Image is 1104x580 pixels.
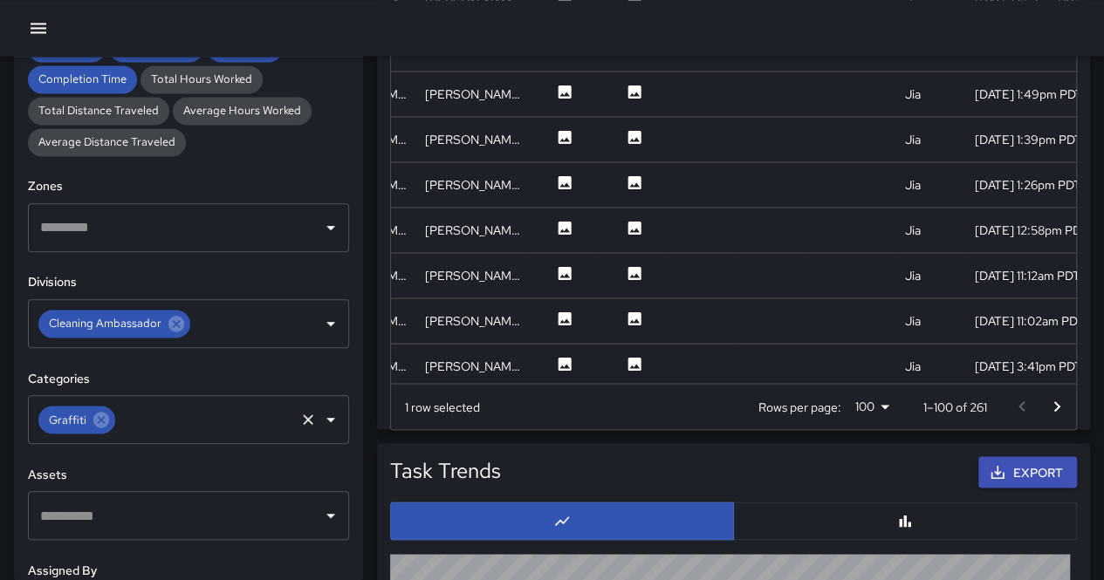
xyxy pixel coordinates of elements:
[28,465,349,484] h6: Assets
[425,357,521,374] div: Joseph Perez
[905,357,921,374] div: Jia
[28,65,137,93] div: Completion Time
[28,561,349,580] h6: Assigned By
[975,266,1080,283] div: 8/28/2025, 11:12am PDT
[425,85,521,102] div: Joseph Perez
[319,215,343,240] button: Open
[28,134,186,149] span: Average Distance Traveled
[28,128,186,156] div: Average Distance Traveled
[905,130,921,147] div: Jia
[173,103,312,118] span: Average Hours Worked
[758,398,841,415] p: Rows per page:
[38,313,172,333] span: Cleaning Ambassador
[28,72,137,86] span: Completion Time
[905,266,921,283] div: Jia
[975,221,1088,238] div: 8/28/2025, 12:58pm PDT
[848,393,895,419] div: 100
[38,406,115,433] div: Graffiti
[173,97,312,125] div: Average Hours Worked
[975,175,1081,193] div: 8/28/2025, 1:26pm PDT
[905,175,921,193] div: Jia
[905,221,921,238] div: Jia
[975,311,1085,329] div: 8/28/2025, 11:02am PDT
[38,409,97,429] span: Graffiti
[319,503,343,528] button: Open
[425,130,521,147] div: Danielle Muro
[38,310,190,338] div: Cleaning Ambassador
[141,72,263,86] span: Total Hours Worked
[425,221,521,238] div: Daniel Cordova
[390,456,501,484] h5: Task Trends
[28,273,349,292] h6: Divisions
[896,512,914,529] svg: Bar Chart
[28,369,349,388] h6: Categories
[319,407,343,432] button: Open
[28,97,169,125] div: Total Distance Traveled
[390,502,734,540] button: Line Chart
[978,456,1077,488] button: Export
[923,398,987,415] p: 1–100 of 261
[975,85,1083,102] div: 8/28/2025, 1:49pm PDT
[733,502,1077,540] button: Bar Chart
[1039,389,1074,424] button: Go to next page
[425,311,521,329] div: Joseph Perez
[553,512,571,529] svg: Line Chart
[319,311,343,336] button: Open
[141,65,263,93] div: Total Hours Worked
[28,177,349,196] h6: Zones
[425,175,521,193] div: Joseph Perez
[975,357,1082,374] div: 8/27/2025, 3:41pm PDT
[905,85,921,102] div: Jia
[425,266,521,283] div: Joseph Perez
[905,311,921,329] div: Jia
[975,130,1082,147] div: 8/28/2025, 1:39pm PDT
[296,407,320,432] button: Clear
[28,103,169,118] span: Total Distance Traveled
[405,398,480,415] div: 1 row selected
